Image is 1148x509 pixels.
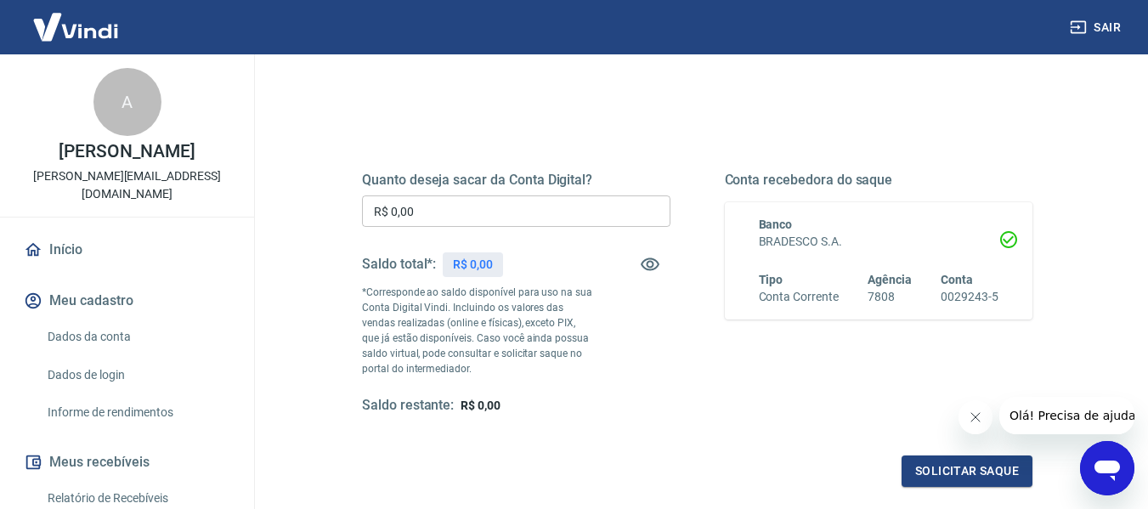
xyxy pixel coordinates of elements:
[41,395,234,430] a: Informe de rendimentos
[759,218,793,231] span: Banco
[1080,441,1134,495] iframe: Botão para abrir a janela de mensagens
[759,233,999,251] h6: BRADESCO S.A.
[10,12,143,25] span: Olá! Precisa de ajuda?
[59,143,195,161] p: [PERSON_NAME]
[41,358,234,393] a: Dados de login
[759,273,783,286] span: Tipo
[93,68,161,136] div: A
[461,399,500,412] span: R$ 0,00
[725,172,1033,189] h5: Conta recebedora do saque
[868,288,912,306] h6: 7808
[362,256,436,273] h5: Saldo total*:
[941,273,973,286] span: Conta
[20,1,131,53] img: Vindi
[20,282,234,320] button: Meu cadastro
[362,397,454,415] h5: Saldo restante:
[362,285,593,376] p: *Corresponde ao saldo disponível para uso na sua Conta Digital Vindi. Incluindo os valores das ve...
[902,455,1032,487] button: Solicitar saque
[20,444,234,481] button: Meus recebíveis
[41,320,234,354] a: Dados da conta
[959,400,992,434] iframe: Fechar mensagem
[14,167,240,203] p: [PERSON_NAME][EMAIL_ADDRESS][DOMAIN_NAME]
[868,273,912,286] span: Agência
[20,231,234,269] a: Início
[1066,12,1128,43] button: Sair
[453,256,493,274] p: R$ 0,00
[759,288,839,306] h6: Conta Corrente
[999,397,1134,434] iframe: Mensagem da empresa
[362,172,670,189] h5: Quanto deseja sacar da Conta Digital?
[941,288,998,306] h6: 0029243-5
